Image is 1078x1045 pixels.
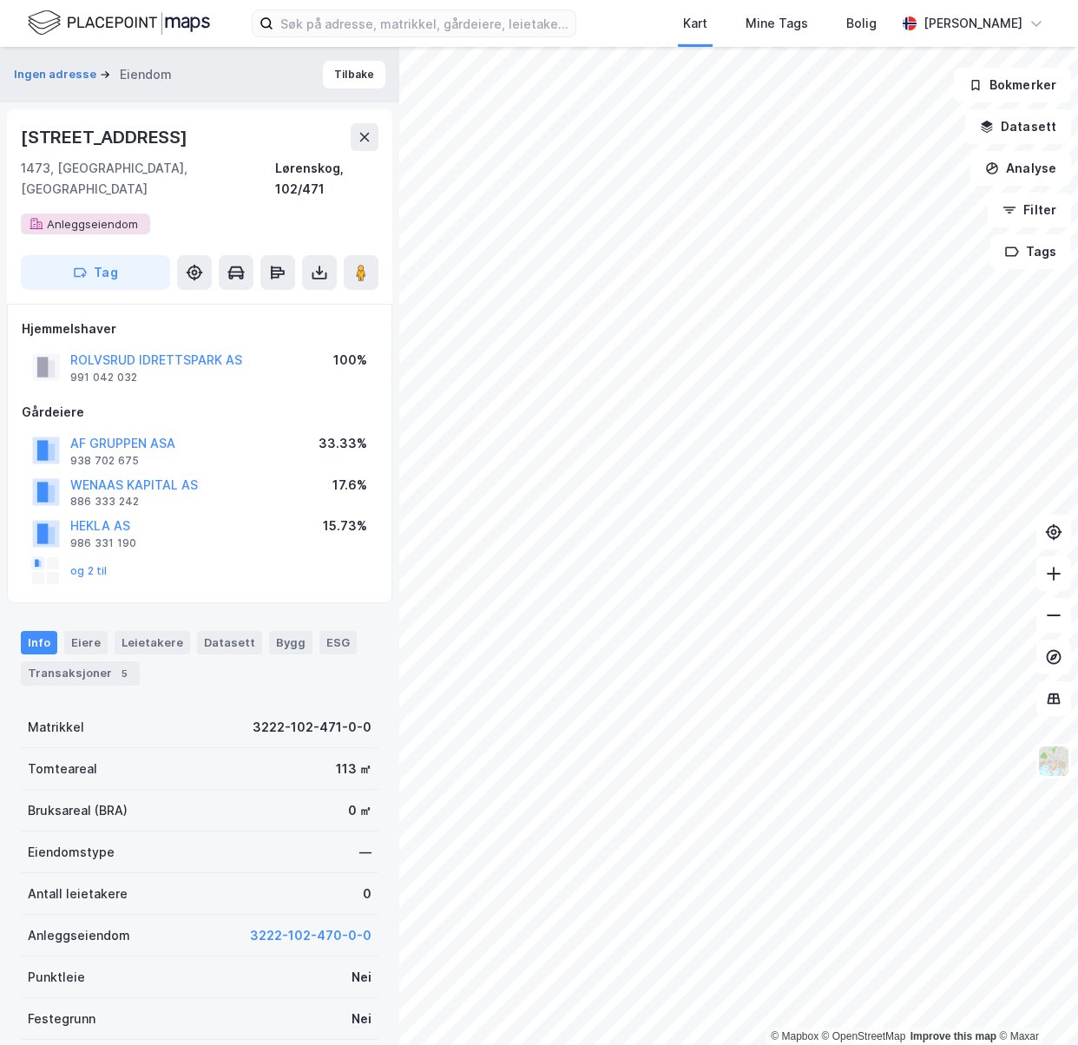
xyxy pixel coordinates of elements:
input: Søk på adresse, matrikkel, gårdeiere, leietakere eller personer [273,10,575,36]
div: Info [21,631,57,654]
div: [PERSON_NAME] [924,13,1022,34]
div: Nei [352,1009,371,1029]
img: logo.f888ab2527a4732fd821a326f86c7f29.svg [28,8,210,38]
a: OpenStreetMap [822,1030,906,1042]
button: Tilbake [323,61,385,89]
button: Analyse [970,151,1071,186]
div: — [359,842,371,863]
div: 938 702 675 [70,454,139,468]
div: Bolig [846,13,877,34]
div: 17.6% [332,475,367,496]
a: Improve this map [910,1030,996,1042]
div: 886 333 242 [70,495,139,509]
div: ESG [319,631,357,654]
div: 3222-102-471-0-0 [253,717,371,738]
div: Nei [352,967,371,988]
div: 0 ㎡ [348,800,371,821]
div: Festegrunn [28,1009,95,1029]
div: Eiendom [120,64,172,85]
div: 100% [333,350,367,371]
div: Bruksareal (BRA) [28,800,128,821]
div: Gårdeiere [22,402,378,423]
button: 3222-102-470-0-0 [250,925,371,946]
div: Kontrollprogram for chat [991,962,1078,1045]
button: Tag [21,255,170,290]
button: Tags [990,234,1071,269]
div: Hjemmelshaver [22,319,378,339]
div: Tomteareal [28,759,97,779]
div: 986 331 190 [70,536,136,550]
div: 5 [115,665,133,682]
div: Anleggseiendom [28,925,130,946]
div: Mine Tags [746,13,808,34]
div: Eiere [64,631,108,654]
div: Antall leietakere [28,884,128,904]
div: 1473, [GEOGRAPHIC_DATA], [GEOGRAPHIC_DATA] [21,158,275,200]
div: Transaksjoner [21,661,140,686]
iframe: Chat Widget [991,962,1078,1045]
button: Filter [988,193,1071,227]
div: Eiendomstype [28,842,115,863]
div: 0 [363,884,371,904]
div: 33.33% [319,433,367,454]
div: 991 042 032 [70,371,137,384]
div: 15.73% [323,516,367,536]
a: Mapbox [771,1030,818,1042]
div: Kart [683,13,707,34]
div: Lørenskog, 102/471 [275,158,378,200]
div: Bygg [269,631,312,654]
div: Leietakere [115,631,190,654]
button: Bokmerker [954,68,1071,102]
div: 113 ㎡ [336,759,371,779]
div: Punktleie [28,967,85,988]
img: Z [1037,745,1070,778]
div: [STREET_ADDRESS] [21,123,191,151]
div: Datasett [197,631,262,654]
button: Ingen adresse [14,66,100,83]
button: Datasett [965,109,1071,144]
div: Matrikkel [28,717,84,738]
